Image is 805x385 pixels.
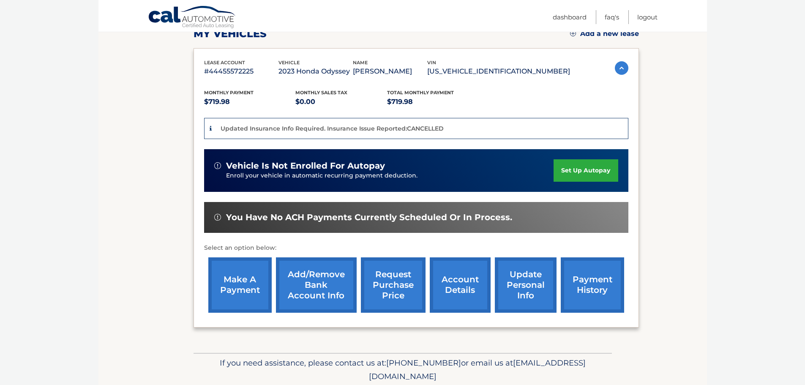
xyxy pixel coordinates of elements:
a: request purchase price [361,257,426,313]
p: #44455572225 [204,66,278,77]
a: account details [430,257,491,313]
img: alert-white.svg [214,214,221,221]
a: Logout [637,10,658,24]
span: vehicle is not enrolled for autopay [226,161,385,171]
img: add.svg [570,30,576,36]
img: alert-white.svg [214,162,221,169]
a: Add/Remove bank account info [276,257,357,313]
span: name [353,60,368,66]
span: vehicle [278,60,300,66]
h2: my vehicles [194,27,267,40]
a: payment history [561,257,624,313]
span: You have no ACH payments currently scheduled or in process. [226,212,512,223]
a: Dashboard [553,10,587,24]
p: [PERSON_NAME] [353,66,427,77]
p: Updated Insurance Info Required. Insurance Issue Reported:CANCELLED [221,125,444,132]
a: FAQ's [605,10,619,24]
a: Cal Automotive [148,5,237,30]
span: Monthly sales Tax [295,90,347,96]
p: Enroll your vehicle in automatic recurring payment deduction. [226,171,554,180]
a: update personal info [495,257,557,313]
p: [US_VEHICLE_IDENTIFICATION_NUMBER] [427,66,570,77]
img: accordion-active.svg [615,61,628,75]
span: lease account [204,60,245,66]
p: $719.98 [204,96,296,108]
a: set up autopay [554,159,618,182]
span: Total Monthly Payment [387,90,454,96]
p: $719.98 [387,96,479,108]
span: vin [427,60,436,66]
p: $0.00 [295,96,387,108]
p: If you need assistance, please contact us at: or email us at [199,356,606,383]
a: make a payment [208,257,272,313]
a: Add a new lease [570,30,639,38]
span: Monthly Payment [204,90,254,96]
span: [PHONE_NUMBER] [386,358,461,368]
p: Select an option below: [204,243,628,253]
p: 2023 Honda Odyssey [278,66,353,77]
